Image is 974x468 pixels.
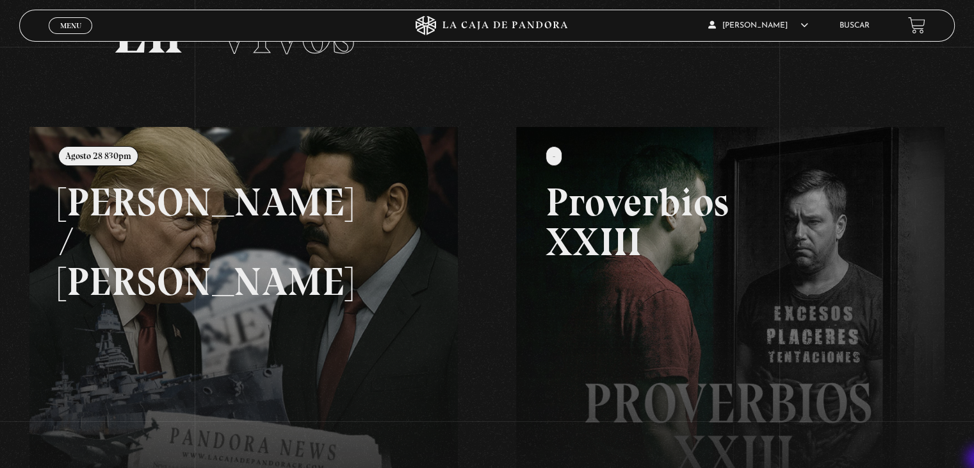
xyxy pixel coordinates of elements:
[708,22,808,29] span: [PERSON_NAME]
[60,22,81,29] span: Menu
[56,32,86,41] span: Cerrar
[908,17,925,34] a: View your shopping cart
[840,22,870,29] a: Buscar
[113,2,861,63] h2: En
